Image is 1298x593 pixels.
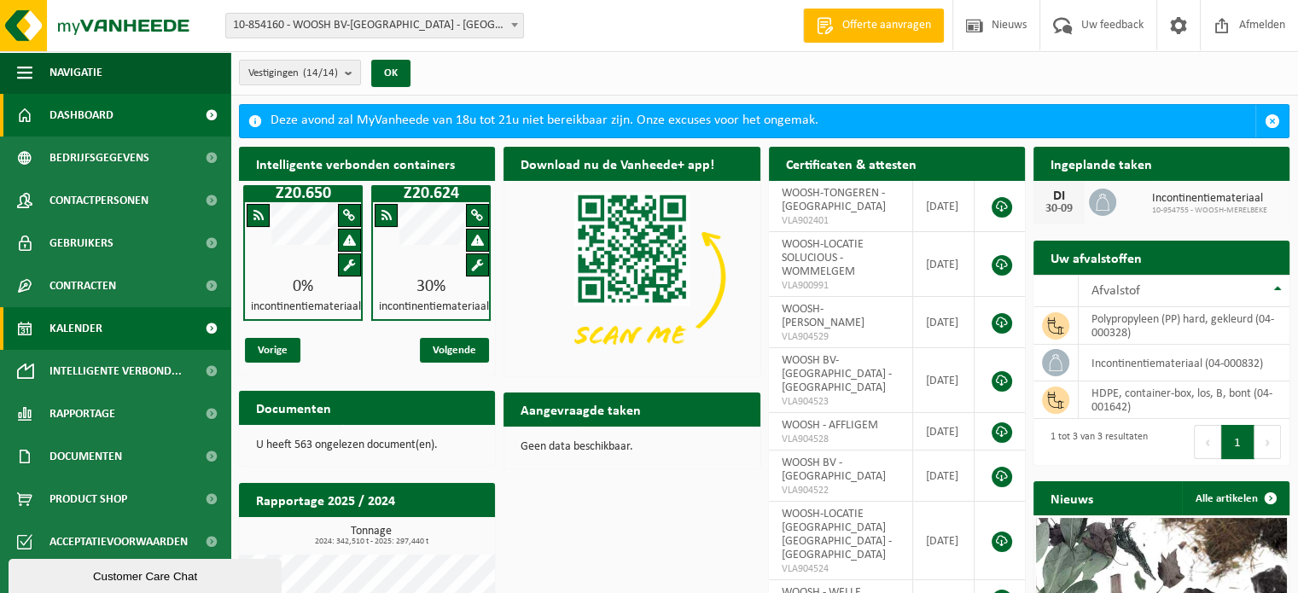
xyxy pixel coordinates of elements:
[373,278,489,295] div: 30%
[303,67,338,78] count: (14/14)
[251,301,361,313] h4: incontinentiemateriaal
[239,483,412,516] h2: Rapportage 2025 / 2024
[49,51,102,94] span: Navigatie
[49,265,116,307] span: Contracten
[248,61,338,86] span: Vestigingen
[49,222,114,265] span: Gebruikers
[913,451,975,502] td: [DATE]
[271,105,1255,137] div: Deze avond zal MyVanheede van 18u tot 21u niet bereikbaar zijn. Onze excuses voor het ongemak.
[503,392,658,426] h2: Aangevraagde taken
[913,181,975,232] td: [DATE]
[239,60,361,85] button: Vestigingen(14/14)
[782,508,892,561] span: WOOSH-LOCATIE [GEOGRAPHIC_DATA] [GEOGRAPHIC_DATA] - [GEOGRAPHIC_DATA]
[226,14,523,38] span: 10-854160 - WOOSH BV-GENT - GENT
[49,179,148,222] span: Contactpersonen
[782,279,899,293] span: VLA900991
[1033,241,1159,274] h2: Uw afvalstoffen
[913,232,975,297] td: [DATE]
[913,348,975,413] td: [DATE]
[49,307,102,350] span: Kalender
[1079,345,1289,381] td: incontinentiemateriaal (04-000832)
[1221,425,1254,459] button: 1
[782,433,899,446] span: VLA904528
[1042,203,1076,215] div: 30-09
[420,338,489,363] span: Volgende
[782,419,878,432] span: WOOSH - AFFLIGEM
[245,338,300,363] span: Vorige
[1254,425,1281,459] button: Next
[49,478,127,520] span: Product Shop
[782,303,864,329] span: WOOSH-[PERSON_NAME]
[913,297,975,348] td: [DATE]
[1033,481,1110,515] h2: Nieuws
[1091,284,1140,298] span: Afvalstof
[1079,381,1289,419] td: HDPE, container-box, los, B, bont (04-001642)
[245,278,361,295] div: 0%
[1079,307,1289,345] td: polypropyleen (PP) hard, gekleurd (04-000328)
[256,439,478,451] p: U heeft 563 ongelezen document(en).
[225,13,524,38] span: 10-854160 - WOOSH BV-GENT - GENT
[247,538,495,546] span: 2024: 342,510 t - 2025: 297,440 t
[838,17,935,34] span: Offerte aanvragen
[239,147,495,180] h2: Intelligente verbonden containers
[782,354,892,394] span: WOOSH BV-[GEOGRAPHIC_DATA] - [GEOGRAPHIC_DATA]
[1033,147,1169,180] h2: Ingeplande taken
[782,330,899,344] span: VLA904529
[521,441,742,453] p: Geen data beschikbaar.
[782,238,864,278] span: WOOSH-LOCATIE SOLUCIOUS - WOMMELGEM
[782,484,899,497] span: VLA904522
[247,185,358,202] h1: Z20.650
[782,562,899,576] span: VLA904524
[49,435,122,478] span: Documenten
[803,9,944,43] a: Offerte aanvragen
[49,520,188,563] span: Acceptatievoorwaarden
[379,301,489,313] h4: incontinentiemateriaal
[247,526,495,546] h3: Tonnage
[9,555,285,593] iframe: chat widget
[782,187,886,213] span: WOOSH-TONGEREN - [GEOGRAPHIC_DATA]
[913,502,975,580] td: [DATE]
[503,147,731,180] h2: Download nu de Vanheede+ app!
[49,137,149,179] span: Bedrijfsgegevens
[913,413,975,451] td: [DATE]
[49,94,114,137] span: Dashboard
[49,350,182,392] span: Intelligente verbond...
[1042,423,1148,461] div: 1 tot 3 van 3 resultaten
[1194,425,1221,459] button: Previous
[375,185,486,202] h1: Z20.624
[503,181,760,373] img: Download de VHEPlus App
[239,391,348,424] h2: Documenten
[1152,192,1267,206] span: Incontinentiemateriaal
[1042,189,1076,203] div: DI
[782,456,886,483] span: WOOSH BV - [GEOGRAPHIC_DATA]
[1182,481,1288,515] a: Alle artikelen
[371,60,410,87] button: OK
[49,392,115,435] span: Rapportage
[769,147,934,180] h2: Certificaten & attesten
[782,214,899,228] span: VLA902401
[1152,206,1267,216] span: 10-954755 - WOOSH-MERELBEKE
[782,395,899,409] span: VLA904523
[368,516,493,550] a: Bekijk rapportage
